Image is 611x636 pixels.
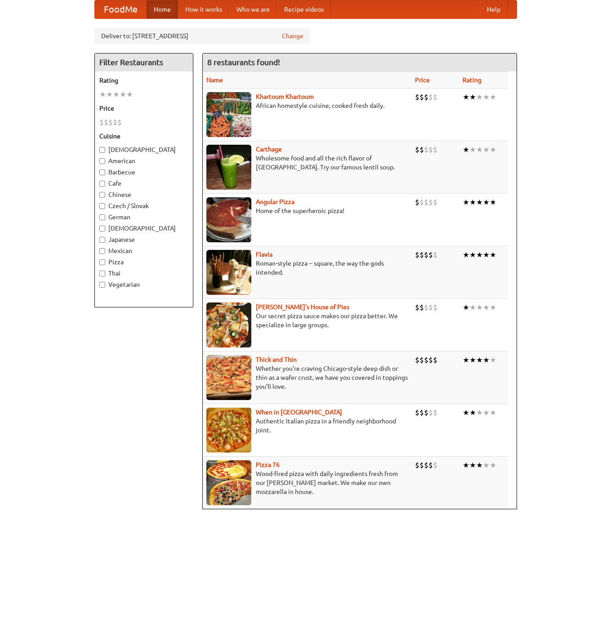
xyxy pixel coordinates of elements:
img: pizza76.jpg [206,460,251,505]
label: Japanese [99,235,188,244]
li: ★ [483,145,490,155]
img: carthage.jpg [206,145,251,190]
li: ★ [106,89,113,99]
b: Carthage [256,146,282,153]
li: $ [419,460,424,470]
li: $ [433,408,437,418]
li: $ [419,197,424,207]
li: $ [428,302,433,312]
li: ★ [463,408,469,418]
li: $ [428,197,433,207]
li: $ [428,408,433,418]
label: Thai [99,269,188,278]
b: Angular Pizza [256,198,294,205]
img: thick.jpg [206,355,251,400]
a: [PERSON_NAME]'s House of Pies [256,303,349,311]
a: Price [415,76,430,84]
input: Japanese [99,237,105,243]
li: $ [419,250,424,260]
input: Chinese [99,192,105,198]
li: ★ [463,302,469,312]
b: Khartoum Khartoum [256,93,314,100]
li: ★ [463,355,469,365]
li: ★ [483,92,490,102]
label: German [99,213,188,222]
li: $ [415,250,419,260]
a: Thick and Thin [256,356,297,363]
li: $ [424,197,428,207]
li: $ [415,302,419,312]
input: German [99,214,105,220]
li: ★ [113,89,120,99]
img: angular.jpg [206,197,251,242]
a: Rating [463,76,482,84]
a: How it works [178,0,229,18]
li: ★ [469,408,476,418]
li: ★ [463,92,469,102]
h5: Price [99,104,188,113]
li: ★ [490,408,496,418]
li: $ [415,460,419,470]
p: Our secret pizza sauce makes our pizza better. We specialize in large groups. [206,311,408,329]
label: Mexican [99,246,188,255]
li: $ [419,145,424,155]
li: ★ [463,460,469,470]
input: Cafe [99,181,105,187]
li: $ [428,92,433,102]
li: ★ [483,250,490,260]
input: Barbecue [99,169,105,175]
li: $ [419,92,424,102]
li: $ [433,355,437,365]
li: ★ [120,89,126,99]
li: ★ [483,408,490,418]
li: ★ [490,92,496,102]
li: $ [415,197,419,207]
li: ★ [469,250,476,260]
li: $ [419,408,424,418]
li: ★ [476,355,483,365]
p: African homestyle cuisine, cooked fresh daily. [206,101,408,110]
img: wheninrome.jpg [206,408,251,453]
li: ★ [490,460,496,470]
img: khartoum.jpg [206,92,251,137]
li: $ [117,117,122,127]
li: $ [108,117,113,127]
a: Pizza 76 [256,461,280,468]
li: $ [104,117,108,127]
h5: Rating [99,76,188,85]
p: Home of the superheroic pizza! [206,206,408,215]
div: Deliver to: [STREET_ADDRESS] [94,28,310,44]
ng-pluralize: 8 restaurants found! [207,58,280,67]
h4: Filter Restaurants [95,53,193,71]
li: ★ [469,92,476,102]
li: $ [424,460,428,470]
label: Pizza [99,258,188,267]
li: ★ [483,460,490,470]
li: $ [424,92,428,102]
b: Flavia [256,251,272,258]
li: $ [99,117,104,127]
li: $ [428,145,433,155]
li: ★ [490,355,496,365]
li: $ [433,302,437,312]
p: Authentic Italian pizza in a friendly neighborhood joint. [206,417,408,435]
input: [DEMOGRAPHIC_DATA] [99,147,105,153]
p: Roman-style pizza -- square, the way the gods intended. [206,259,408,277]
a: Home [147,0,178,18]
li: $ [419,302,424,312]
li: $ [424,145,428,155]
a: Change [282,31,303,40]
input: Vegetarian [99,282,105,288]
li: ★ [476,250,483,260]
input: Thai [99,271,105,276]
a: Recipe videos [277,0,331,18]
li: $ [424,408,428,418]
a: Help [480,0,508,18]
label: [DEMOGRAPHIC_DATA] [99,224,188,233]
input: [DEMOGRAPHIC_DATA] [99,226,105,231]
li: ★ [483,302,490,312]
input: American [99,158,105,164]
li: $ [428,250,433,260]
li: $ [424,250,428,260]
